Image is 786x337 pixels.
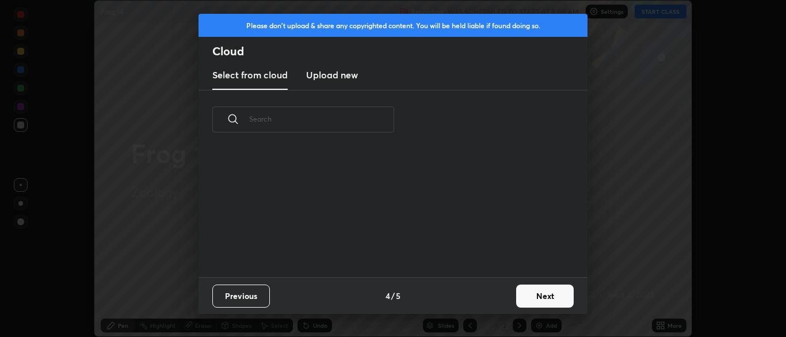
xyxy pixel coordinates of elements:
input: Search [249,94,394,143]
h3: Select from cloud [212,68,288,82]
h4: 5 [396,290,400,302]
button: Next [516,285,574,308]
h4: 4 [386,290,390,302]
h3: Upload new [306,68,358,82]
h2: Cloud [212,44,587,59]
h4: / [391,290,395,302]
button: Previous [212,285,270,308]
div: Please don't upload & share any copyrighted content. You will be held liable if found doing so. [199,14,587,37]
